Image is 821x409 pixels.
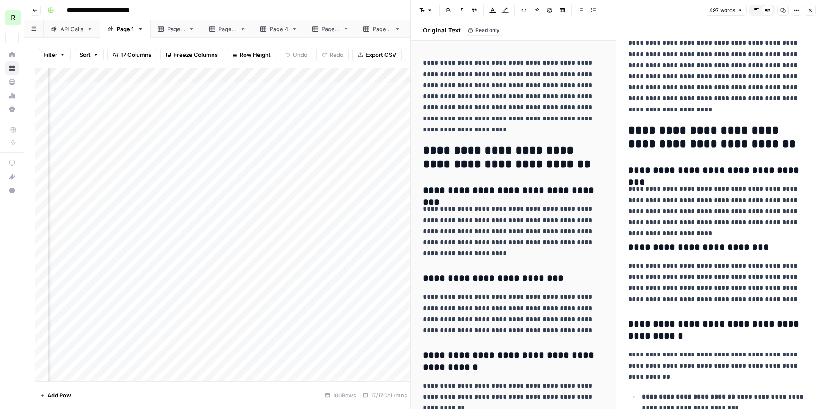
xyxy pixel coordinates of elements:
[219,25,236,33] div: Page 3
[5,61,19,75] a: Browse
[305,20,356,38] a: Page 5
[5,48,19,61] a: Home
[373,25,391,33] div: Page 6
[280,48,313,61] button: Undo
[322,25,340,33] div: Page 5
[5,89,19,102] a: Usage
[60,25,83,33] div: API Calls
[117,25,134,33] div: Page 1
[47,391,71,400] span: Add Row
[5,170,19,184] button: What's new?
[121,50,151,59] span: 17 Columns
[44,50,57,59] span: Filter
[475,26,499,34] span: Read only
[366,50,396,59] span: Export CSV
[352,48,402,61] button: Export CSV
[253,20,305,38] a: Page 4
[418,26,461,35] h2: Original Text
[706,5,747,16] button: 497 words
[11,12,15,23] span: R
[227,48,276,61] button: Row Height
[709,6,735,14] span: 497 words
[35,389,76,402] button: Add Row
[5,75,19,89] a: Your Data
[5,156,19,170] a: AirOps Academy
[44,20,100,38] a: API Calls
[356,20,408,38] a: Page 6
[240,50,271,59] span: Row Height
[293,50,307,59] span: Undo
[151,20,202,38] a: Page 2
[80,50,91,59] span: Sort
[330,50,343,59] span: Redo
[174,50,218,59] span: Freeze Columns
[322,389,360,402] div: 100 Rows
[5,7,19,28] button: Workspace: Re-Leased
[316,48,349,61] button: Redo
[360,389,410,402] div: 17/17 Columns
[270,25,288,33] div: Page 4
[107,48,157,61] button: 17 Columns
[167,25,185,33] div: Page 2
[5,184,19,197] button: Help + Support
[74,48,104,61] button: Sort
[38,48,71,61] button: Filter
[100,20,151,38] a: Page 1
[160,48,223,61] button: Freeze Columns
[202,20,253,38] a: Page 3
[5,102,19,116] a: Settings
[6,170,18,183] div: What's new?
